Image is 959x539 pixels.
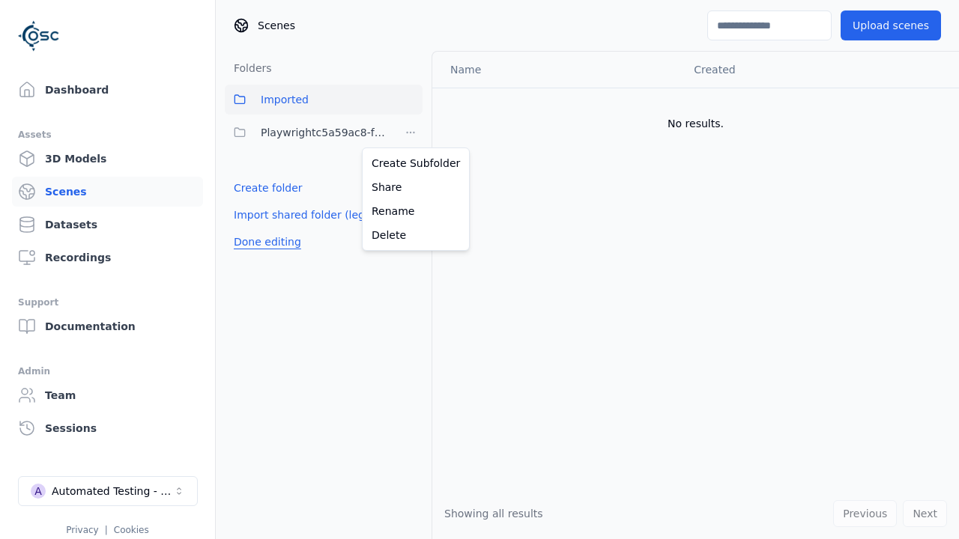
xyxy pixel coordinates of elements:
[366,199,466,223] a: Rename
[366,175,466,199] a: Share
[366,223,466,247] a: Delete
[366,151,466,175] a: Create Subfolder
